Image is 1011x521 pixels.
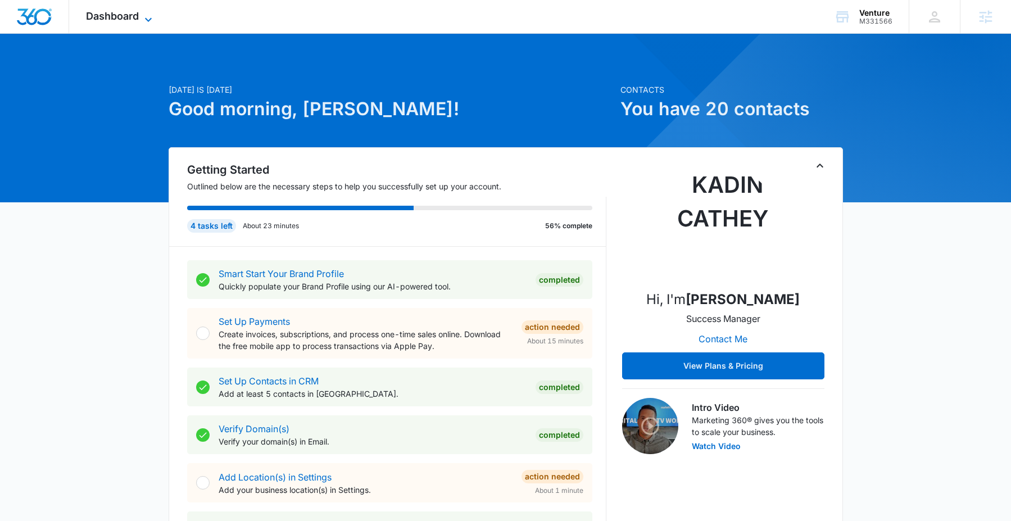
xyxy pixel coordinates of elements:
[219,375,319,387] a: Set Up Contacts in CRM
[813,159,827,173] button: Toggle Collapse
[536,428,583,442] div: Completed
[620,96,843,123] h1: You have 20 contacts
[692,442,741,450] button: Watch Video
[622,352,824,379] button: View Plans & Pricing
[545,221,592,231] p: 56% complete
[29,29,124,38] div: Domain: [DOMAIN_NAME]
[30,65,39,74] img: tab_domain_overview_orange.svg
[187,161,606,178] h2: Getting Started
[219,388,527,400] p: Add at least 5 contacts in [GEOGRAPHIC_DATA].
[219,484,513,496] p: Add your business location(s) in Settings.
[686,312,760,325] p: Success Manager
[536,380,583,394] div: Completed
[219,316,290,327] a: Set Up Payments
[692,414,824,438] p: Marketing 360® gives you the tools to scale your business.
[243,221,299,231] p: About 23 minutes
[187,180,606,192] p: Outlined below are the necessary steps to help you successfully set up your account.
[219,472,332,483] a: Add Location(s) in Settings
[43,66,101,74] div: Domain Overview
[620,84,843,96] p: Contacts
[535,486,583,496] span: About 1 minute
[31,18,55,27] div: v 4.0.25
[692,401,824,414] h3: Intro Video
[187,219,236,233] div: 4 tasks left
[667,168,779,280] img: Kadin Cathey
[169,96,614,123] h1: Good morning, [PERSON_NAME]!
[687,325,759,352] button: Contact Me
[522,320,583,334] div: Action Needed
[86,10,139,22] span: Dashboard
[169,84,614,96] p: [DATE] is [DATE]
[527,336,583,346] span: About 15 minutes
[859,8,892,17] div: account name
[219,328,513,352] p: Create invoices, subscriptions, and process one-time sales online. Download the free mobile app t...
[686,291,800,307] strong: [PERSON_NAME]
[219,423,289,434] a: Verify Domain(s)
[18,18,27,27] img: logo_orange.svg
[124,66,189,74] div: Keywords by Traffic
[622,398,678,454] img: Intro Video
[646,289,800,310] p: Hi, I'm
[18,29,27,38] img: website_grey.svg
[536,273,583,287] div: Completed
[522,470,583,483] div: Action Needed
[112,65,121,74] img: tab_keywords_by_traffic_grey.svg
[219,268,344,279] a: Smart Start Your Brand Profile
[219,280,527,292] p: Quickly populate your Brand Profile using our AI-powered tool.
[219,436,527,447] p: Verify your domain(s) in Email.
[859,17,892,25] div: account id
